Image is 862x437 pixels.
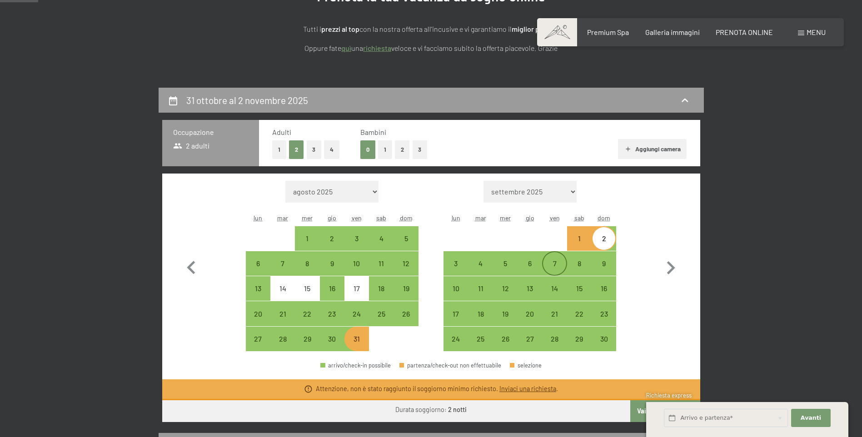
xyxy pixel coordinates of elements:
div: Tue Nov 18 2025 [468,301,493,326]
abbr: venerdì [550,214,560,222]
div: arrivo/check-in possibile [542,276,567,301]
div: Tue Nov 11 2025 [468,276,493,301]
div: arrivo/check-in possibile [270,301,295,326]
div: 28 [271,335,294,358]
div: 27 [247,335,269,358]
div: arrivo/check-in possibile [567,276,592,301]
div: arrivo/check-in possibile [369,301,394,326]
div: arrivo/check-in possibile [320,327,344,351]
div: Thu Oct 23 2025 [320,301,344,326]
div: Sat Nov 08 2025 [567,251,592,276]
div: arrivo/check-in possibile [369,276,394,301]
div: 24 [444,335,467,358]
div: Wed Oct 15 2025 [295,276,319,301]
div: arrivo/check-in possibile [592,251,616,276]
b: 2 notti [448,406,467,413]
div: 9 [321,260,344,283]
div: 18 [370,285,393,308]
div: 7 [543,260,566,283]
abbr: martedì [277,214,288,222]
button: Vai a «Camera» [630,400,700,422]
a: quì [341,44,351,52]
div: 6 [247,260,269,283]
span: Bambini [360,128,386,136]
div: 17 [444,310,467,333]
div: arrivo/check-in possibile [518,301,542,326]
div: 28 [543,335,566,358]
div: Sat Oct 11 2025 [369,251,394,276]
div: Tue Nov 25 2025 [468,327,493,351]
div: 4 [469,260,492,283]
div: arrivo/check-in possibile [592,276,616,301]
abbr: giovedì [328,214,336,222]
div: Wed Oct 08 2025 [295,251,319,276]
div: 2 [321,235,344,258]
button: 3 [413,140,428,159]
span: Avanti [801,414,821,422]
div: 21 [271,310,294,333]
div: Sun Oct 26 2025 [394,301,418,326]
a: Premium Spa [587,28,629,36]
div: Sat Nov 29 2025 [567,327,592,351]
div: 31 [345,335,368,358]
div: Sun Nov 16 2025 [592,276,616,301]
div: Sat Oct 18 2025 [369,276,394,301]
strong: prezzi al top [321,25,359,33]
div: Wed Nov 12 2025 [493,276,518,301]
div: 11 [370,260,393,283]
div: Thu Oct 02 2025 [320,226,344,251]
div: arrivo/check-in possibile [344,226,369,251]
abbr: mercoledì [302,214,313,222]
div: 20 [247,310,269,333]
div: Wed Oct 01 2025 [295,226,319,251]
div: 8 [296,260,319,283]
div: Fri Nov 28 2025 [542,327,567,351]
div: arrivo/check-in possibile [320,276,344,301]
abbr: domenica [598,214,610,222]
div: 21 [543,310,566,333]
div: Thu Nov 20 2025 [518,301,542,326]
div: arrivo/check-in possibile [567,226,592,251]
button: 0 [360,140,375,159]
div: arrivo/check-in possibile [295,301,319,326]
div: Fri Nov 14 2025 [542,276,567,301]
div: 2 [593,235,615,258]
div: 5 [394,235,417,258]
div: arrivo/check-in possibile [468,327,493,351]
div: 9 [593,260,615,283]
div: arrivo/check-in possibile [320,363,391,368]
div: arrivo/check-in possibile [394,276,418,301]
div: arrivo/check-in possibile [493,251,518,276]
div: 26 [394,310,417,333]
button: 2 [289,140,304,159]
span: Adulti [272,128,291,136]
div: arrivo/check-in non effettuabile [344,276,369,301]
div: arrivo/check-in possibile [592,327,616,351]
div: arrivo/check-in possibile [468,251,493,276]
abbr: sabato [376,214,386,222]
div: Mon Nov 10 2025 [443,276,468,301]
div: arrivo/check-in possibile [567,301,592,326]
div: Sat Nov 22 2025 [567,301,592,326]
button: 3 [307,140,322,159]
div: arrivo/check-in possibile [394,226,418,251]
div: arrivo/check-in possibile [567,327,592,351]
div: 14 [271,285,294,308]
div: selezione [510,363,542,368]
div: 12 [394,260,417,283]
a: PRENOTA ONLINE [716,28,773,36]
div: 29 [296,335,319,358]
div: 26 [494,335,517,358]
div: 3 [444,260,467,283]
div: arrivo/check-in possibile [518,276,542,301]
div: Fri Nov 07 2025 [542,251,567,276]
div: arrivo/check-in possibile [567,251,592,276]
div: 29 [568,335,591,358]
div: arrivo/check-in possibile [369,251,394,276]
abbr: venerdì [352,214,362,222]
div: Sun Nov 02 2025 [592,226,616,251]
div: arrivo/check-in possibile [394,301,418,326]
div: arrivo/check-in possibile [518,327,542,351]
div: arrivo/check-in possibile [542,327,567,351]
div: 15 [296,285,319,308]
